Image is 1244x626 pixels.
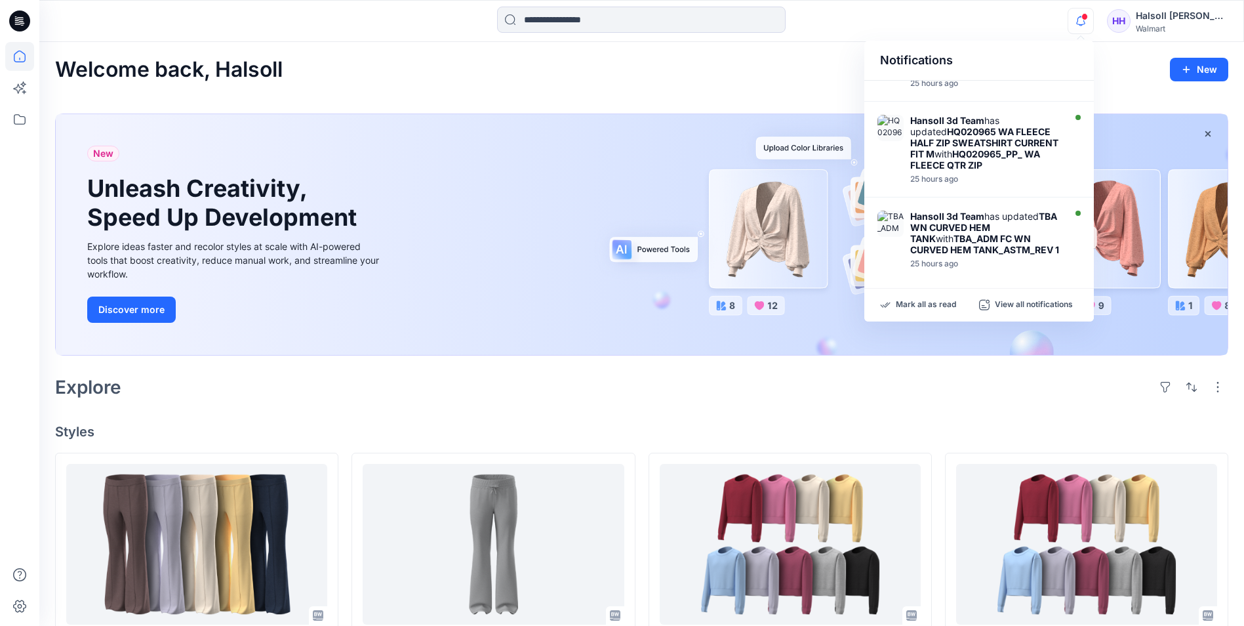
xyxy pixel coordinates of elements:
[995,299,1073,311] p: View all notifications
[910,175,1061,184] div: Wednesday, September 10, 2025 07:30
[87,240,382,281] div: Explore ideas faster and recolor styles at scale with AI-powered tools that boost creativity, red...
[956,464,1217,625] a: TBA_ AW CORE FLEECE TOP_FABRIC OPT(1)
[877,115,904,141] img: HQ020965_PP_ WA FLEECE QTR ZIP
[1170,58,1228,81] button: New
[910,211,1057,244] strong: TBA WN CURVED HEM TANK
[93,146,113,161] span: New
[660,464,921,625] a: TBA_ AW CORE FLEECE TOP_FABRIC OPT(2)
[877,211,904,237] img: TBA_ADM FC WN CURVED HEM TANK_ASTM_REV 1
[1136,24,1228,33] div: Walmart
[910,211,1061,255] div: has updated with
[87,297,382,323] a: Discover more
[910,115,1061,171] div: has updated with
[55,377,121,398] h2: Explore
[55,58,283,82] h2: Welcome back, Halsoll
[896,299,956,311] p: Mark all as read
[87,297,176,323] button: Discover more
[910,126,1058,159] strong: HQ020965 WA FLEECE HALF ZIP SWEATSHIRT CURRENT FIT M
[910,148,1040,171] strong: HQ020965_PP_ WA FLEECE QTR ZIP
[363,464,624,625] a: TBA WN CORE FLEECE FLARE PANTS
[864,41,1094,81] div: Notifications
[1107,9,1131,33] div: HH
[55,424,1228,440] h4: Styles
[910,115,984,126] strong: Hansoll 3d Team
[66,464,327,625] a: TBA_ AW SUEDED SCUBA BOTTOM
[910,233,1059,255] strong: TBA_ADM FC WN CURVED HEM TANK_ASTM_REV 1
[87,175,363,231] h1: Unleash Creativity, Speed Up Development
[910,211,984,222] strong: Hansoll 3d Team
[910,259,1061,268] div: Wednesday, September 10, 2025 07:21
[1136,8,1228,24] div: Halsoll [PERSON_NAME] Girls Design Team
[910,79,1061,88] div: Wednesday, September 10, 2025 07:33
